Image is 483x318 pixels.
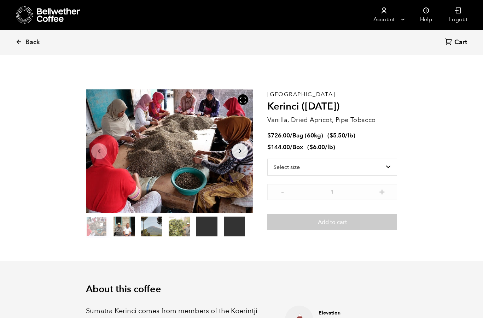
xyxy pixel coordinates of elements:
[267,214,397,230] button: Add to cart
[454,38,467,47] span: Cart
[325,143,333,151] span: /lb
[196,217,217,236] video: Your browser does not support the video tag.
[319,310,386,317] h4: Elevation
[378,188,386,195] button: +
[224,217,245,236] video: Your browser does not support the video tag.
[267,143,271,151] span: $
[327,131,355,140] span: ( )
[345,131,353,140] span: /lb
[330,131,345,140] bdi: 5.50
[445,38,469,47] a: Cart
[278,188,287,195] button: -
[25,38,40,47] span: Back
[292,143,303,151] span: Box
[330,131,333,140] span: $
[267,101,397,113] h2: Kerinci ([DATE])
[290,131,292,140] span: /
[86,284,397,295] h2: About this coffee
[307,143,335,151] span: ( )
[267,131,290,140] bdi: 726.00
[290,143,292,151] span: /
[309,143,325,151] bdi: 6.00
[309,143,313,151] span: $
[267,131,271,140] span: $
[292,131,323,140] span: Bag (60kg)
[267,143,290,151] bdi: 144.00
[267,115,397,125] p: Vanilla, Dried Apricot, Pipe Tobacco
